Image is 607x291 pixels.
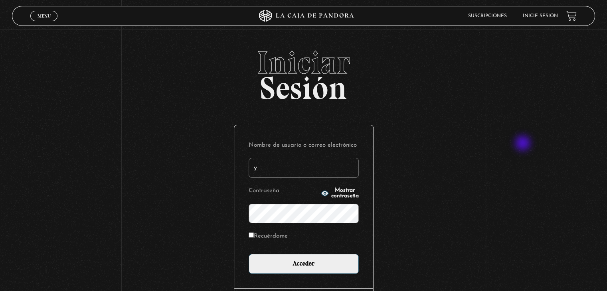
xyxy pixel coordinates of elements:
[468,14,507,18] a: Suscripciones
[12,47,595,79] span: Iniciar
[523,14,558,18] a: Inicie sesión
[35,20,53,26] span: Cerrar
[249,232,254,238] input: Recuérdame
[321,188,359,199] button: Mostrar contraseña
[566,10,577,21] a: View your shopping cart
[249,254,359,274] input: Acceder
[331,188,359,199] span: Mostrar contraseña
[249,230,288,243] label: Recuérdame
[249,140,359,152] label: Nombre de usuario o correo electrónico
[249,185,318,197] label: Contraseña
[12,47,595,98] h2: Sesión
[38,14,51,18] span: Menu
